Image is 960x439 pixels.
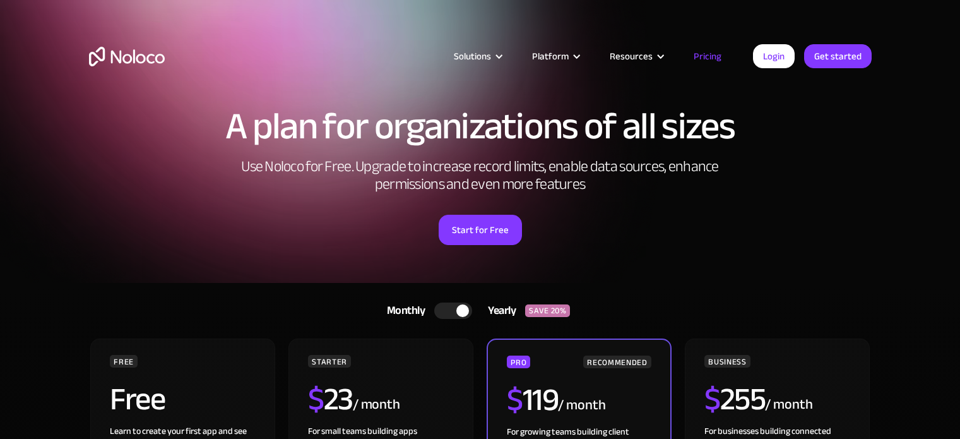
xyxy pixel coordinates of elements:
[507,356,530,368] div: PRO
[110,355,138,368] div: FREE
[704,355,750,368] div: BUSINESS
[583,356,651,368] div: RECOMMENDED
[308,370,324,429] span: $
[439,215,522,245] a: Start for Free
[594,48,678,64] div: Resources
[507,384,558,416] h2: 119
[704,370,720,429] span: $
[308,383,353,415] h2: 23
[308,355,350,368] div: STARTER
[525,304,570,317] div: SAVE 20%
[89,47,165,66] a: home
[532,48,569,64] div: Platform
[704,383,765,415] h2: 255
[438,48,516,64] div: Solutions
[610,48,653,64] div: Resources
[89,107,872,145] h1: A plan for organizations of all sizes
[558,395,605,416] div: / month
[507,370,523,430] span: $
[753,44,795,68] a: Login
[804,44,872,68] a: Get started
[454,48,491,64] div: Solutions
[371,301,435,320] div: Monthly
[765,395,812,415] div: / month
[516,48,594,64] div: Platform
[472,301,525,320] div: Yearly
[110,383,165,415] h2: Free
[228,158,733,193] h2: Use Noloco for Free. Upgrade to increase record limits, enable data sources, enhance permissions ...
[353,395,400,415] div: / month
[678,48,737,64] a: Pricing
